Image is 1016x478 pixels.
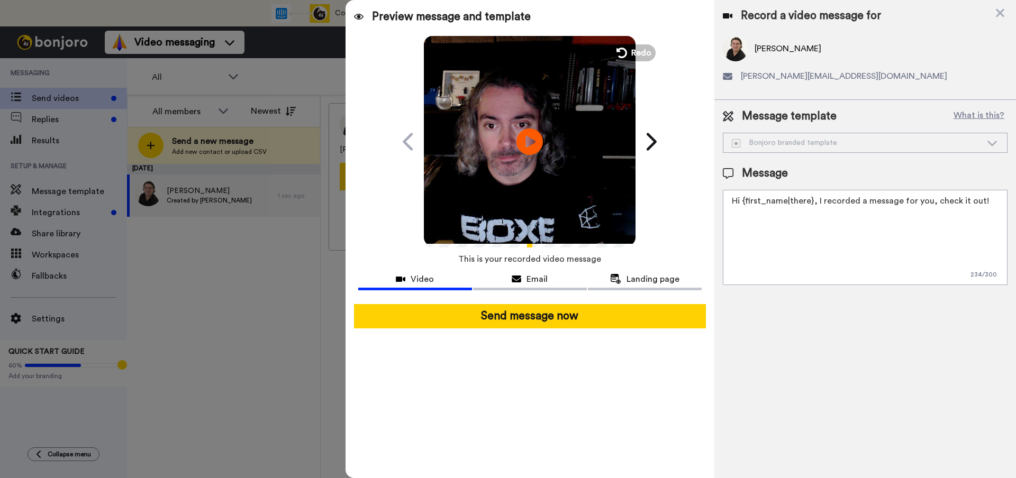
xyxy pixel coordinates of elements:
[732,137,982,148] div: Bonjoro branded template
[723,190,1008,285] textarea: Hi {first_name|there}, I recorded a message for you, check it out!
[732,139,740,148] img: demo-template.svg
[527,273,548,286] span: Email
[458,247,601,271] span: This is your recorded video message
[627,273,679,286] span: Landing page
[742,166,788,181] span: Message
[950,108,1008,124] button: What is this?
[354,304,706,328] button: Send message now
[411,273,434,286] span: Video
[742,108,837,124] span: Message template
